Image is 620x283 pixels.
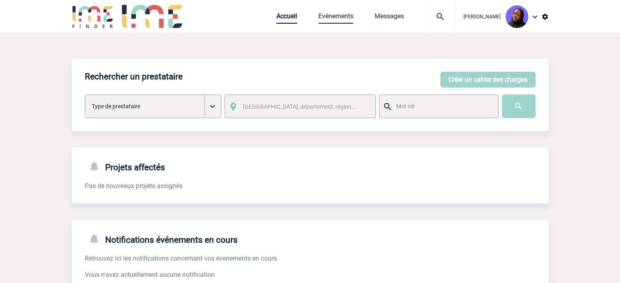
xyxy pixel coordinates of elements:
img: notifications-24-px-g.png [88,160,105,172]
span: Vous n'avez actuellement aucune notification [85,271,215,279]
img: notifications-24-px-g.png [88,233,105,245]
a: Evénements [318,12,353,24]
img: 131349-0.png [505,5,528,28]
h4: Notifications événements en cours [85,233,238,245]
input: Mot clé [394,101,491,112]
span: [GEOGRAPHIC_DATA], département, région... [243,103,356,110]
a: Accueil [276,12,297,24]
span: Pas de nouveaux projets assignés [85,182,183,190]
h4: Projets affectés [85,160,165,172]
input: Submit [502,94,536,118]
span: [PERSON_NAME] [463,14,501,20]
img: IME-Finder [72,5,114,28]
a: Messages [375,12,404,24]
h4: Rechercher un prestataire [85,72,183,81]
span: Retrouvez ici les notifications concernant vos évenements en cours. [85,254,278,262]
